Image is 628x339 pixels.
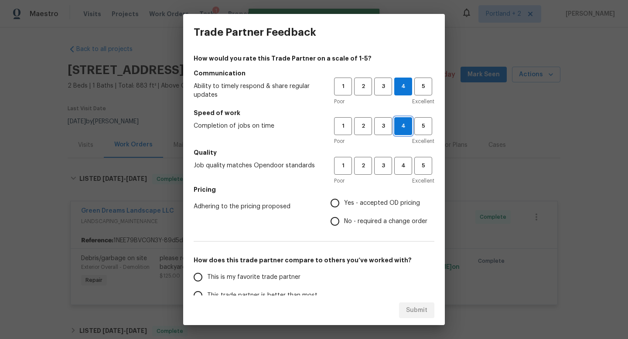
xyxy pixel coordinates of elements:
button: 5 [414,157,432,175]
span: Ability to timely respond & share regular updates [194,82,320,99]
span: 3 [375,121,391,131]
span: Excellent [412,137,434,146]
h5: How does this trade partner compare to others you’ve worked with? [194,256,434,264]
span: 1 [335,81,351,92]
h3: Trade Partner Feedback [194,26,316,38]
span: 3 [375,81,391,92]
span: Completion of jobs on time [194,122,320,130]
span: Excellent [412,176,434,185]
span: 2 [355,161,371,171]
button: 1 [334,157,352,175]
button: 2 [354,117,372,135]
button: 4 [394,157,412,175]
h5: Speed of work [194,108,434,117]
h5: Communication [194,69,434,78]
span: 5 [415,161,431,171]
span: 5 [415,81,431,92]
button: 1 [334,78,352,95]
button: 5 [414,78,432,95]
button: 2 [354,157,372,175]
span: 5 [415,121,431,131]
h5: Quality [194,148,434,157]
button: 1 [334,117,352,135]
span: 4 [395,121,412,131]
button: 2 [354,78,372,95]
span: This trade partner is better than most [207,291,317,300]
button: 3 [374,157,392,175]
span: This is my favorite trade partner [207,273,300,282]
span: 4 [395,161,411,171]
span: 4 [395,81,412,92]
span: 3 [375,161,391,171]
span: No - required a change order [344,217,427,226]
button: 4 [394,78,412,95]
span: Excellent [412,97,434,106]
button: 5 [414,117,432,135]
button: 4 [394,117,412,135]
span: Job quality matches Opendoor standards [194,161,320,170]
h5: Pricing [194,185,434,194]
span: Poor [334,176,345,185]
h4: How would you rate this Trade Partner on a scale of 1-5? [194,54,434,63]
span: Poor [334,97,345,106]
span: Adhering to the pricing proposed [194,202,317,211]
span: 2 [355,121,371,131]
button: 3 [374,78,392,95]
span: 1 [335,121,351,131]
span: Yes - accepted OD pricing [344,199,420,208]
button: 3 [374,117,392,135]
span: 2 [355,81,371,92]
span: Poor [334,137,345,146]
div: Pricing [331,194,434,231]
span: 1 [335,161,351,171]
